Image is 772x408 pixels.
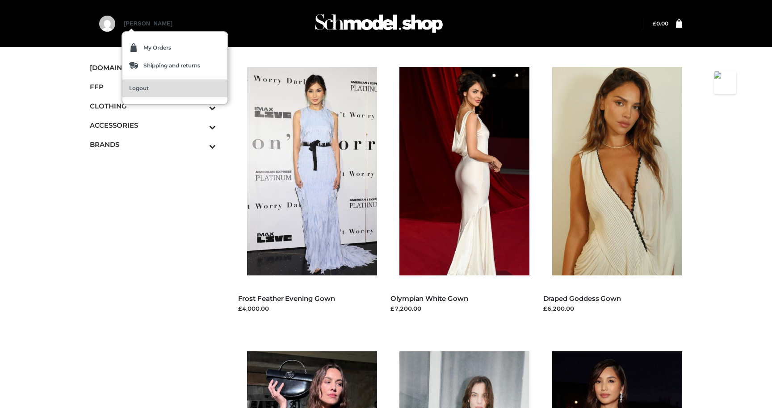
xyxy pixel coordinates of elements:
[653,20,668,27] bdi: 0.00
[543,294,621,303] a: Draped Goddess Gown
[543,304,683,313] div: £6,200.00
[185,96,216,116] button: Toggle Submenu
[653,20,668,27] a: £0.00
[129,43,138,52] img: my-order-ico.svg
[90,77,216,96] a: FFP
[90,139,216,150] span: BRANDS
[90,135,216,154] a: BRANDSToggle Submenu
[90,116,216,135] a: ACCESSORIESToggle Submenu
[90,58,216,77] a: [DOMAIN_NAME]
[90,62,216,73] span: [DOMAIN_NAME]
[238,294,335,303] a: Frost Feather Evening Gown
[124,20,172,43] a: [PERSON_NAME]
[312,6,446,41] img: Schmodel Admin 964
[390,294,468,303] a: Olympian White Gown
[90,82,216,92] span: FFP
[90,96,216,116] a: CLOTHINGToggle Submenu
[390,304,530,313] div: £7,200.00
[129,86,149,91] span: Logout
[90,120,216,130] span: ACCESSORIES
[238,304,378,313] div: £4,000.00
[143,45,171,50] span: My Orders
[143,63,200,68] span: Shipping and returns
[90,101,216,111] span: CLOTHING
[129,62,138,69] img: shipping.svg
[185,135,216,154] button: Toggle Submenu
[185,116,216,135] button: Toggle Submenu
[653,20,656,27] span: £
